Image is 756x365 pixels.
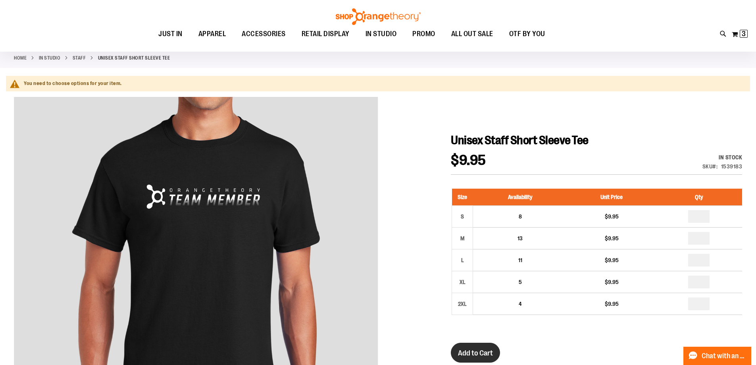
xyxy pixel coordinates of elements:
[571,234,652,242] div: $9.95
[702,163,718,170] strong: SKU
[451,152,486,168] span: $9.95
[702,352,746,360] span: Chat with an Expert
[473,189,567,206] th: Availability
[365,25,397,43] span: IN STUDIO
[24,80,744,87] div: You need to choose options for your item.
[73,54,86,62] a: Staff
[452,189,473,206] th: Size
[158,25,183,43] span: JUST IN
[571,278,652,286] div: $9.95
[39,54,61,62] a: IN STUDIO
[451,343,500,363] button: Add to Cart
[456,276,468,288] div: XL
[451,133,589,147] span: Unisex Staff Short Sleeve Tee
[702,153,743,161] div: Availability
[683,347,752,365] button: Chat with an Expert
[335,8,422,25] img: Shop Orangetheory
[509,25,545,43] span: OTF BY YOU
[571,256,652,264] div: $9.95
[571,300,652,308] div: $9.95
[456,232,468,244] div: M
[302,25,350,43] span: RETAIL DISPLAY
[412,25,435,43] span: PROMO
[656,189,742,206] th: Qty
[456,254,468,266] div: L
[519,213,522,220] span: 8
[456,211,468,222] div: S
[98,54,170,62] strong: Unisex Staff Short Sleeve Tee
[519,279,522,285] span: 5
[456,298,468,310] div: 2XL
[517,235,523,241] span: 13
[198,25,226,43] span: APPAREL
[721,162,743,170] div: 1539183
[742,30,746,38] span: 3
[702,153,743,161] div: In stock
[571,212,652,220] div: $9.95
[567,189,656,206] th: Unit Price
[242,25,286,43] span: ACCESSORIES
[519,301,522,307] span: 4
[458,349,493,357] span: Add to Cart
[451,25,493,43] span: ALL OUT SALE
[518,257,522,263] span: 11
[14,54,27,62] a: Home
